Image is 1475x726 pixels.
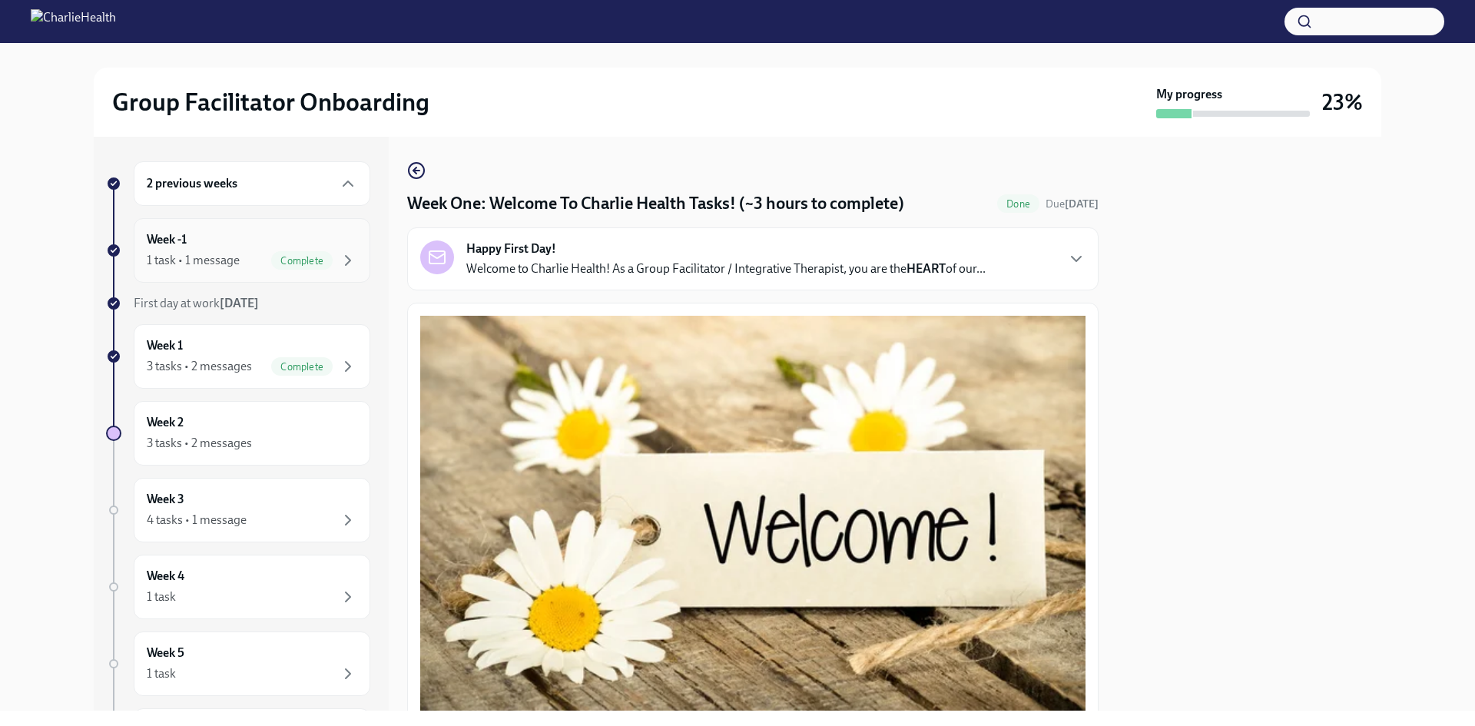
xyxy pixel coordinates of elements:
[1065,197,1099,211] strong: [DATE]
[407,192,904,215] h4: Week One: Welcome To Charlie Health Tasks! (~3 hours to complete)
[997,198,1039,210] span: Done
[147,252,240,269] div: 1 task • 1 message
[420,316,1086,715] button: Zoom image
[147,175,237,192] h6: 2 previous weeks
[147,358,252,375] div: 3 tasks • 2 messages
[147,568,184,585] h6: Week 4
[1156,86,1222,103] strong: My progress
[907,261,946,276] strong: HEART
[220,296,259,310] strong: [DATE]
[147,491,184,508] h6: Week 3
[1046,197,1099,211] span: Due
[466,240,556,257] strong: Happy First Day!
[112,87,429,118] h2: Group Facilitator Onboarding
[106,218,370,283] a: Week -11 task • 1 messageComplete
[271,361,333,373] span: Complete
[466,260,986,277] p: Welcome to Charlie Health! As a Group Facilitator / Integrative Therapist, you are the of our...
[147,337,183,354] h6: Week 1
[1046,197,1099,211] span: September 9th, 2025 09:00
[147,435,252,452] div: 3 tasks • 2 messages
[31,9,116,34] img: CharlieHealth
[134,296,259,310] span: First day at work
[1322,88,1363,116] h3: 23%
[147,665,176,682] div: 1 task
[134,161,370,206] div: 2 previous weeks
[147,414,184,431] h6: Week 2
[106,295,370,312] a: First day at work[DATE]
[106,555,370,619] a: Week 41 task
[106,478,370,542] a: Week 34 tasks • 1 message
[147,512,247,529] div: 4 tasks • 1 message
[106,632,370,696] a: Week 51 task
[147,645,184,661] h6: Week 5
[106,401,370,466] a: Week 23 tasks • 2 messages
[147,588,176,605] div: 1 task
[147,231,187,248] h6: Week -1
[271,255,333,267] span: Complete
[106,324,370,389] a: Week 13 tasks • 2 messagesComplete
